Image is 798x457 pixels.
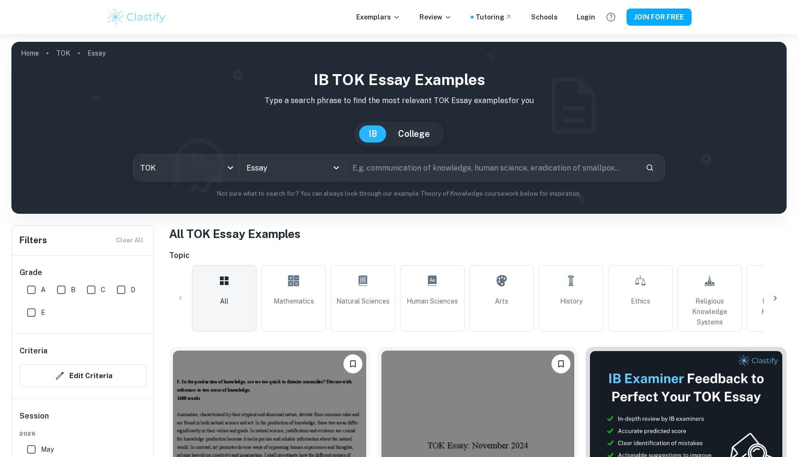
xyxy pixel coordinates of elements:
span: Religious Knowledge Systems [682,296,738,327]
a: TOK [56,47,70,60]
p: Not sure what to search for? You can always look through our example Theory of Knowledge coursewo... [19,189,779,199]
span: D [131,285,135,295]
div: Essay [240,154,346,181]
span: Mathematics [274,296,314,306]
h6: Topic [169,250,787,261]
span: C [101,285,105,295]
span: Arts [495,296,508,306]
span: E [41,307,45,318]
button: Edit Criteria [19,364,147,387]
h6: Filters [19,234,47,247]
p: Type a search phrase to find the most relevant TOK Essay examples for you [19,95,779,106]
button: Search [642,160,658,176]
img: profile cover [11,42,787,214]
button: Help and Feedback [603,9,619,25]
p: Essay [87,48,105,58]
button: IB [359,125,387,143]
h1: All TOK Essay Examples [169,225,787,242]
div: TOK [133,154,239,181]
button: JOIN FOR FREE [627,9,692,26]
h6: Criteria [19,345,47,357]
h6: Session [19,410,147,429]
span: May [41,444,54,455]
a: Login [577,12,595,22]
img: Clastify logo [106,8,167,27]
input: E.g. communication of knowledge, human science, eradication of smallpox... [346,154,638,181]
a: Schools [531,12,558,22]
h6: Grade [19,267,147,278]
span: 2026 [19,429,147,438]
span: History [560,296,582,306]
button: Please log in to bookmark exemplars [551,354,570,373]
a: Tutoring [475,12,512,22]
span: Natural Sciences [336,296,389,306]
span: B [71,285,76,295]
a: Home [21,47,39,60]
button: Please log in to bookmark exemplars [343,354,362,373]
p: Exemplars [356,12,400,22]
span: Ethics [631,296,650,306]
p: Review [419,12,452,22]
span: A [41,285,46,295]
span: All [220,296,228,306]
span: Human Sciences [407,296,458,306]
button: College [389,125,439,143]
h1: IB TOK Essay examples [19,68,779,91]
